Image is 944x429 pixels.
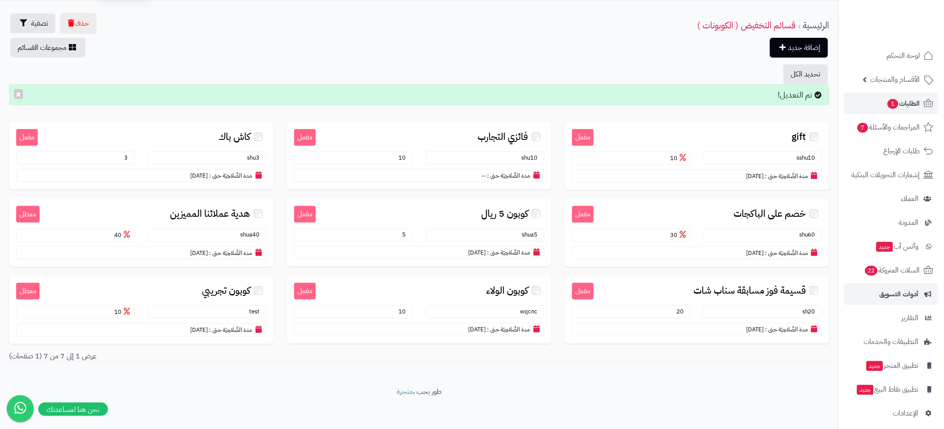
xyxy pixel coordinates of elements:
[202,286,250,296] span: كوبون تجريبي
[734,209,806,219] span: خصم على الباكجات
[402,230,410,239] span: 5
[10,38,85,58] a: مجموعات القسائم
[124,153,132,162] span: 3
[887,97,920,110] span: الطلبات
[114,231,132,239] span: 40
[880,288,919,300] span: أدوات التسويق
[866,359,919,372] span: تطبيق المتجر
[765,325,808,334] small: مدة الصَّلاحِيَة حتى :
[883,7,935,26] img: logo-2.png
[572,283,594,299] small: مفعل
[746,325,764,334] span: [DATE]
[520,307,542,316] small: wqcnc
[16,283,40,299] small: معطل
[857,385,874,395] span: جديد
[287,276,551,343] a: مفعل كوبون الولاء wqcnc 10 مدة الصَّلاحِيَة حتى : [DATE]
[865,265,878,276] span: 22
[170,209,250,219] span: هدية عملائنا المميزين
[802,307,820,316] small: sh20
[765,172,808,180] small: مدة الصَّلاحِيَة حتى :
[287,122,551,189] a: مفعل فائزي التجارب shu10 10 مدة الصَّلاحِيَة حتى : --
[294,283,316,299] small: مفعل
[565,276,829,343] a: مفعل قسيمة فوز مسابقة سناب شات sh20 20 مدة الصَّلاحِيَة حتى : [DATE]
[844,259,939,281] a: السلات المتروكة22
[864,335,919,348] span: التطبيقات والخدمات
[857,122,869,133] span: 7
[521,153,542,162] small: shu10
[398,307,410,316] span: 10
[844,331,939,353] a: التطبيقات والخدمات
[565,122,829,190] a: مفعل gift sshu10 10 مدة الصَّلاحِيَة حتى : [DATE]
[844,212,939,233] a: المدونة
[887,98,899,109] span: 1
[190,171,208,180] span: [DATE]
[9,122,273,189] a: مفعل كاش باك shu3 3 مدة الصَّلاحِيَة حتى : [DATE]
[190,326,208,334] span: [DATE]
[487,171,530,180] small: مدة الصَّلاحِيَة حتى :
[481,209,528,219] span: كوبون 5 ريال
[844,402,939,424] a: الإعدادات
[844,164,939,186] a: إشعارات التحويلات البنكية
[468,248,486,257] span: [DATE]
[487,325,530,334] small: مدة الصَّلاحِيَة حتى :
[14,89,23,99] button: ×
[398,153,410,162] span: 10
[844,236,939,257] a: وآتس آبجديد
[844,140,939,162] a: طلبات الإرجاع
[871,73,920,86] span: الأقسام والمنتجات
[10,13,55,33] button: تصفية
[901,192,919,205] span: العملاء
[240,230,264,239] small: shua40
[9,276,273,344] a: معطل كوبون تجريبي test 10 مدة الصَّلاحِيَة حتى : [DATE]
[765,249,808,257] small: مدة الصَّلاحِيَة حتى :
[902,312,919,324] span: التقارير
[844,379,939,400] a: تطبيق نقاط البيعجديد
[844,283,939,305] a: أدوات التسويق
[209,171,252,180] small: مدة الصَّلاحِيَة حتى :
[844,355,939,376] a: تطبيق المتجرجديد
[844,116,939,138] a: المراجعات والأسئلة7
[783,64,828,84] button: تحديد الكل
[887,49,920,62] span: لوحة التحكم
[670,154,688,162] span: 10
[16,129,38,146] small: مفعل
[877,242,893,252] span: جديد
[864,264,920,277] span: السلات المتروكة
[481,171,486,180] span: --
[468,325,486,334] span: [DATE]
[478,132,528,142] span: فائزي التجارب
[670,231,688,239] span: 30
[899,216,919,229] span: المدونة
[486,286,528,296] span: كوبون الولاء
[209,326,252,334] small: مدة الصَّلاحِيَة حتى :
[876,240,919,253] span: وآتس آب
[572,206,594,223] small: مفعل
[770,38,828,58] a: إضافة جديد
[294,129,316,146] small: مفعل
[852,169,920,181] span: إشعارات التحويلات البنكية
[746,249,764,257] span: [DATE]
[803,18,829,32] a: الرئيسية
[9,199,273,267] a: معطل هدية عملائنا المميزين shua40 40 مدة الصَّلاحِيَة حتى : [DATE]
[247,153,264,162] small: shu3
[60,13,97,34] button: حذف
[219,132,250,142] span: كاش باك
[697,18,796,32] a: قسائم التخفيض ( الكوبونات )
[844,45,939,67] a: لوحة التحكم
[294,206,316,223] small: مفعل
[796,153,820,162] small: sshu10
[867,361,883,371] span: جديد
[884,145,920,157] span: طلبات الإرجاع
[114,308,132,316] span: 10
[746,172,764,180] span: [DATE]
[287,199,551,266] a: مفعل كوبون 5 ريال shua5 5 مدة الصَّلاحِيَة حتى : [DATE]
[572,129,594,146] small: مفعل
[249,307,264,316] small: test
[676,307,688,316] span: 20
[9,84,829,106] div: تم التعديل!
[693,286,806,296] span: قسيمة فوز مسابقة سناب شات
[857,121,920,134] span: المراجعات والأسئلة
[31,18,48,29] span: تصفية
[16,206,40,223] small: معطل
[565,199,829,267] a: مفعل خصم على الباكجات shu60 30 مدة الصَّلاحِيَة حتى : [DATE]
